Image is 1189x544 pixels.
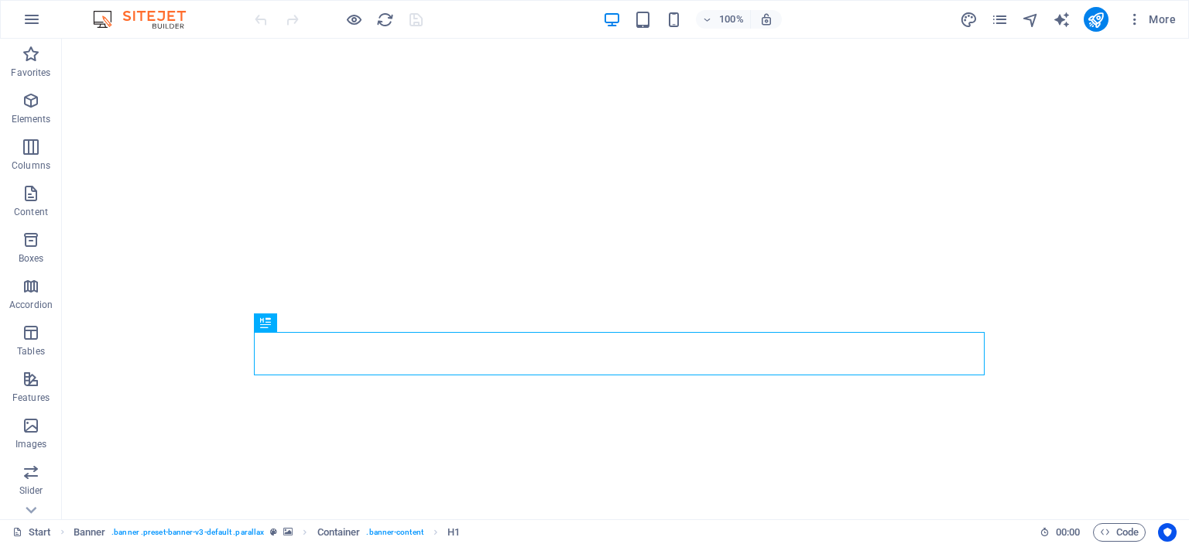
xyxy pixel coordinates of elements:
span: More [1127,12,1176,27]
span: : [1067,526,1069,538]
button: More [1121,7,1182,32]
i: Publish [1087,11,1105,29]
i: This element is a customizable preset [270,528,277,536]
button: text_generator [1053,10,1071,29]
button: Usercentrics [1158,523,1177,542]
button: design [960,10,978,29]
button: Click here to leave preview mode and continue editing [344,10,363,29]
i: Pages (Ctrl+Alt+S) [991,11,1009,29]
span: Click to select. Double-click to edit [447,523,460,542]
h6: 100% [719,10,744,29]
button: publish [1084,7,1108,32]
i: Navigator [1022,11,1040,29]
button: Code [1093,523,1146,542]
p: Images [15,438,47,450]
span: Code [1100,523,1139,542]
i: On resize automatically adjust zoom level to fit chosen device. [759,12,773,26]
h6: Session time [1040,523,1081,542]
span: Click to select. Double-click to edit [74,523,106,542]
i: This element contains a background [283,528,293,536]
i: Design (Ctrl+Alt+Y) [960,11,978,29]
p: Features [12,392,50,404]
img: Editor Logo [89,10,205,29]
button: pages [991,10,1009,29]
button: navigator [1022,10,1040,29]
p: Favorites [11,67,50,79]
i: AI Writer [1053,11,1071,29]
nav: breadcrumb [74,523,461,542]
button: 100% [696,10,751,29]
p: Elements [12,113,51,125]
p: Tables [17,345,45,358]
span: . banner-content [366,523,423,542]
p: Slider [19,484,43,497]
span: 00 00 [1056,523,1080,542]
button: reload [375,10,394,29]
p: Boxes [19,252,44,265]
i: Reload page [376,11,394,29]
p: Accordion [9,299,53,311]
p: Columns [12,159,50,172]
a: Click to cancel selection. Double-click to open Pages [12,523,51,542]
span: Click to select. Double-click to edit [317,523,361,542]
p: Content [14,206,48,218]
span: . banner .preset-banner-v3-default .parallax [111,523,264,542]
